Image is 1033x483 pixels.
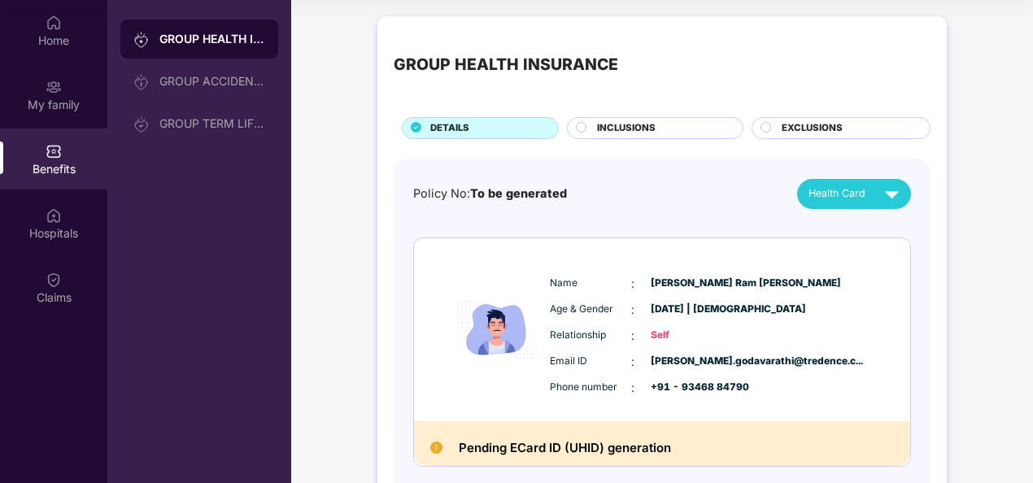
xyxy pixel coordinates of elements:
[470,186,567,200] span: To be generated
[651,276,732,291] span: [PERSON_NAME] Ram [PERSON_NAME]
[46,143,62,159] img: svg+xml;base64,PHN2ZyBpZD0iQmVuZWZpdHMiIHhtbG5zPSJodHRwOi8vd3d3LnczLm9yZy8yMDAwL3N2ZyIgd2lkdGg9Ij...
[46,79,62,95] img: svg+xml;base64,PHN2ZyB3aWR0aD0iMjAiIGhlaWdodD0iMjAiIHZpZXdCb3g9IjAgMCAyMCAyMCIgZmlsbD0ibm9uZSIgeG...
[394,52,618,77] div: GROUP HEALTH INSURANCE
[550,328,631,343] span: Relationship
[46,272,62,288] img: svg+xml;base64,PHN2ZyBpZD0iQ2xhaW0iIHhtbG5zPSJodHRwOi8vd3d3LnczLm9yZy8yMDAwL3N2ZyIgd2lkdGg9IjIwIi...
[651,380,732,395] span: +91 - 93468 84790
[550,380,631,395] span: Phone number
[631,301,634,319] span: :
[413,185,567,203] div: Policy No:
[550,302,631,317] span: Age & Gender
[550,354,631,369] span: Email ID
[459,437,671,459] h2: Pending ECard ID (UHID) generation
[631,379,634,397] span: :
[133,32,150,48] img: svg+xml;base64,PHN2ZyB3aWR0aD0iMjAiIGhlaWdodD0iMjAiIHZpZXdCb3g9IjAgMCAyMCAyMCIgZmlsbD0ibm9uZSIgeG...
[448,263,546,397] img: icon
[46,207,62,224] img: svg+xml;base64,PHN2ZyBpZD0iSG9zcGl0YWxzIiB4bWxucz0iaHR0cDovL3d3dy53My5vcmcvMjAwMC9zdmciIHdpZHRoPS...
[550,276,631,291] span: Name
[133,74,150,90] img: svg+xml;base64,PHN2ZyB3aWR0aD0iMjAiIGhlaWdodD0iMjAiIHZpZXdCb3g9IjAgMCAyMCAyMCIgZmlsbD0ibm9uZSIgeG...
[597,121,656,136] span: INCLUSIONS
[159,117,265,130] div: GROUP TERM LIFE INSURANCE
[878,180,906,208] img: svg+xml;base64,PHN2ZyB4bWxucz0iaHR0cDovL3d3dy53My5vcmcvMjAwMC9zdmciIHZpZXdCb3g9IjAgMCAyNCAyNCIgd2...
[159,31,265,47] div: GROUP HEALTH INSURANCE
[797,179,911,209] button: Health Card
[430,442,442,454] img: Pending
[651,354,732,369] span: [PERSON_NAME].godavarathi@tredence.c...
[631,353,634,371] span: :
[430,121,469,136] span: DETAILS
[133,116,150,133] img: svg+xml;base64,PHN2ZyB3aWR0aD0iMjAiIGhlaWdodD0iMjAiIHZpZXdCb3g9IjAgMCAyMCAyMCIgZmlsbD0ibm9uZSIgeG...
[631,275,634,293] span: :
[651,328,732,343] span: Self
[631,327,634,345] span: :
[159,75,265,88] div: GROUP ACCIDENTAL INSURANCE
[782,121,843,136] span: EXCLUSIONS
[651,302,732,317] span: [DATE] | [DEMOGRAPHIC_DATA]
[809,185,865,202] span: Health Card
[46,15,62,31] img: svg+xml;base64,PHN2ZyBpZD0iSG9tZSIgeG1sbnM9Imh0dHA6Ly93d3cudzMub3JnLzIwMDAvc3ZnIiB3aWR0aD0iMjAiIG...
